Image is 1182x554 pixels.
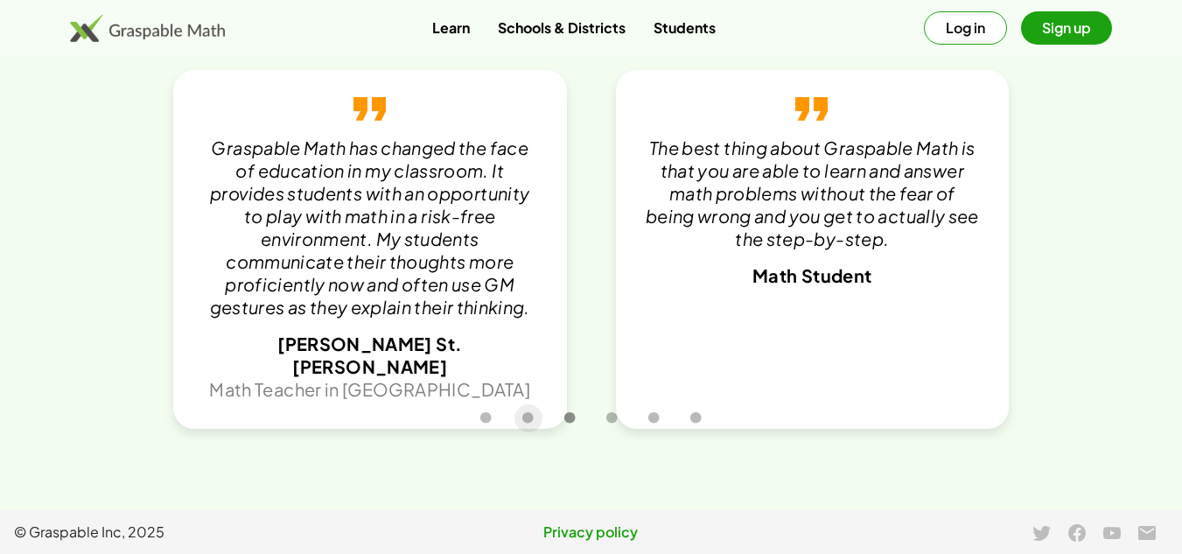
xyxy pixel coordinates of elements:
span: © Graspable Inc, 2025 [14,522,399,543]
p: Graspable Math has changed the face of education in my classroom. It provides students with an op... [201,137,539,319]
a: Schools & Districts [484,11,640,44]
button: Carousel slide 4 of 6 [598,404,626,432]
a: Students [640,11,730,44]
button: Carousel slide 2 of 6 [514,404,542,432]
span: Math Teacher in [GEOGRAPHIC_DATA] [209,378,530,400]
button: Carousel slide 6 of 6 [682,404,710,432]
span: Math Student [752,264,871,286]
a: Learn [418,11,484,44]
button: Log in [924,11,1007,45]
button: Carousel slide 1 of 6 [472,404,500,432]
span: [PERSON_NAME] St. [PERSON_NAME] [277,333,462,377]
button: Carousel slide 5 of 6 [640,404,668,432]
a: Privacy policy [399,522,784,543]
button: Sign up [1021,11,1112,45]
button: Carousel slide 3 of 6 [556,404,584,432]
p: The best thing about Graspable Math is that you are able to learn and answer math problems withou... [644,137,982,250]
